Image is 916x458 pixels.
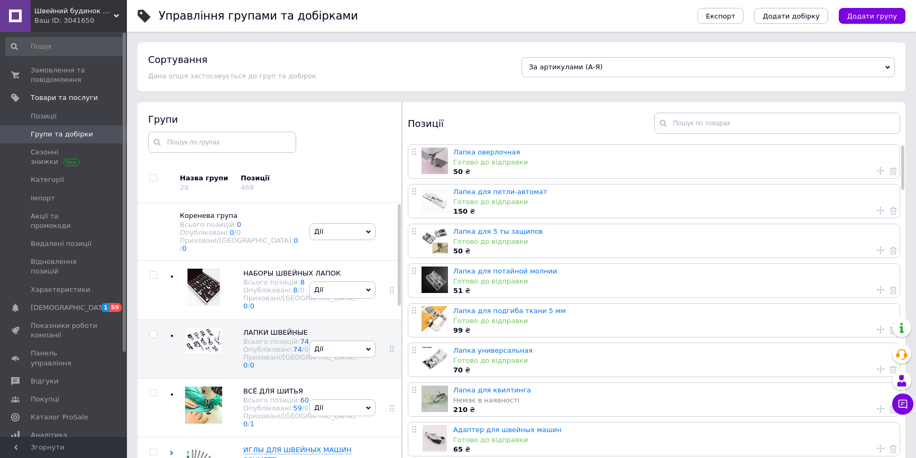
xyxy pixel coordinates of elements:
[31,112,57,121] span: Позиції
[148,113,391,126] div: Групи
[109,303,122,312] span: 59
[293,345,302,353] a: 74
[148,54,207,65] h4: Сортування
[31,194,55,203] span: Імпорт
[243,302,248,310] a: 0
[293,286,297,294] a: 8
[31,349,98,368] span: Панель управління
[892,393,913,415] button: Чат з покупцем
[31,285,90,295] span: Характеристики
[453,396,894,405] div: Немає в наявності
[453,346,533,354] a: Лапка универсальная
[754,8,828,24] button: Додати добірку
[890,364,897,374] a: Видалити товар
[453,316,894,326] div: Готово до відправки
[890,285,897,295] a: Видалити товар
[839,8,905,24] button: Додати групу
[302,404,309,412] span: /
[243,269,341,277] span: НАБОРЫ ШВЕЙНЫХ ЛАПОК
[148,72,316,80] span: Дана опція застосовується до груп та добірок
[230,228,234,236] a: 0
[180,184,189,191] div: 28
[250,302,254,310] a: 0
[453,326,894,335] div: ₴
[243,361,248,369] a: 0
[237,221,241,228] a: 0
[453,246,894,256] div: ₴
[890,166,897,176] a: Видалити товар
[31,257,98,276] span: Відновлення позицій
[159,10,358,22] h1: Управління групами та добірками
[243,387,303,395] span: ВСЁ ДЛЯ ШИТЬЯ
[5,37,124,56] input: Пошук
[314,345,323,353] span: Дії
[453,435,894,445] div: Готово до відправки
[304,404,308,412] div: 0
[300,337,309,345] a: 74
[31,175,64,185] span: Категорії
[243,396,357,404] div: Всього позицій:
[180,221,299,228] div: Всього позицій:
[243,404,357,412] div: Опубліковані:
[31,66,98,85] span: Замовлення та повідомлення
[453,445,894,454] div: ₴
[453,237,894,246] div: Готово до відправки
[453,267,557,275] a: Лапка для потайной молнии
[453,287,463,295] b: 51
[453,168,463,176] b: 50
[302,345,309,353] span: /
[706,12,736,20] span: Експорт
[654,113,901,134] input: Пошук по товарах
[248,420,254,428] span: /
[453,426,562,434] a: Адаптер для швейных машин
[453,158,894,167] div: Готово до відправки
[698,8,744,24] button: Експорт
[31,130,93,139] span: Групи та добірки
[243,345,357,353] div: Опубліковані:
[453,148,520,156] a: Лапка оверлочная
[243,353,357,369] div: Приховані/[GEOGRAPHIC_DATA]:
[34,16,127,25] div: Ваш ID: 3041650
[294,236,298,244] a: 0
[180,244,187,252] span: /
[314,286,323,294] span: Дії
[31,93,98,103] span: Товари та послуги
[890,325,897,334] a: Видалити товар
[304,345,308,353] div: 0
[847,12,897,20] span: Додати групу
[300,396,309,404] a: 60
[180,236,299,252] div: Приховані/[GEOGRAPHIC_DATA]:
[31,239,91,249] span: Видалені позиції
[248,361,254,369] span: /
[890,245,897,255] a: Видалити товар
[453,188,547,196] a: Лапка для петли-автомат
[243,278,357,286] div: Всього позицій:
[300,278,305,286] a: 8
[31,413,88,422] span: Каталог ProSale
[31,321,98,340] span: Показники роботи компанії
[763,12,820,20] span: Додати добірку
[453,286,894,296] div: ₴
[248,302,254,310] span: /
[300,286,304,294] div: 0
[453,197,894,207] div: Готово до відправки
[186,328,222,353] img: ЛАПКИ ШВЕЙНЫЕ
[314,404,323,411] span: Дії
[180,173,233,183] div: Назва групи
[182,244,186,252] a: 0
[31,212,98,231] span: Акції та промокоди
[453,227,543,235] a: Лапка для 5 ты защипов
[243,286,357,294] div: Опубліковані:
[453,406,468,414] b: 210
[31,377,58,386] span: Відгуки
[529,63,603,71] span: За артикулами (А-Я)
[185,269,222,306] img: НАБОРЫ ШВЕЙНЫХ ЛАПОК
[243,294,357,310] div: Приховані/[GEOGRAPHIC_DATA]:
[298,286,305,294] span: /
[453,207,894,216] div: ₴
[243,337,357,345] div: Всього позицій:
[34,6,114,16] span: Швейний будинок надихаємо на творчість, створюємо з любов'ю!
[453,307,566,315] a: Лапка для подгиба ткани 5 мм
[250,361,254,369] a: 0
[236,228,241,236] div: 0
